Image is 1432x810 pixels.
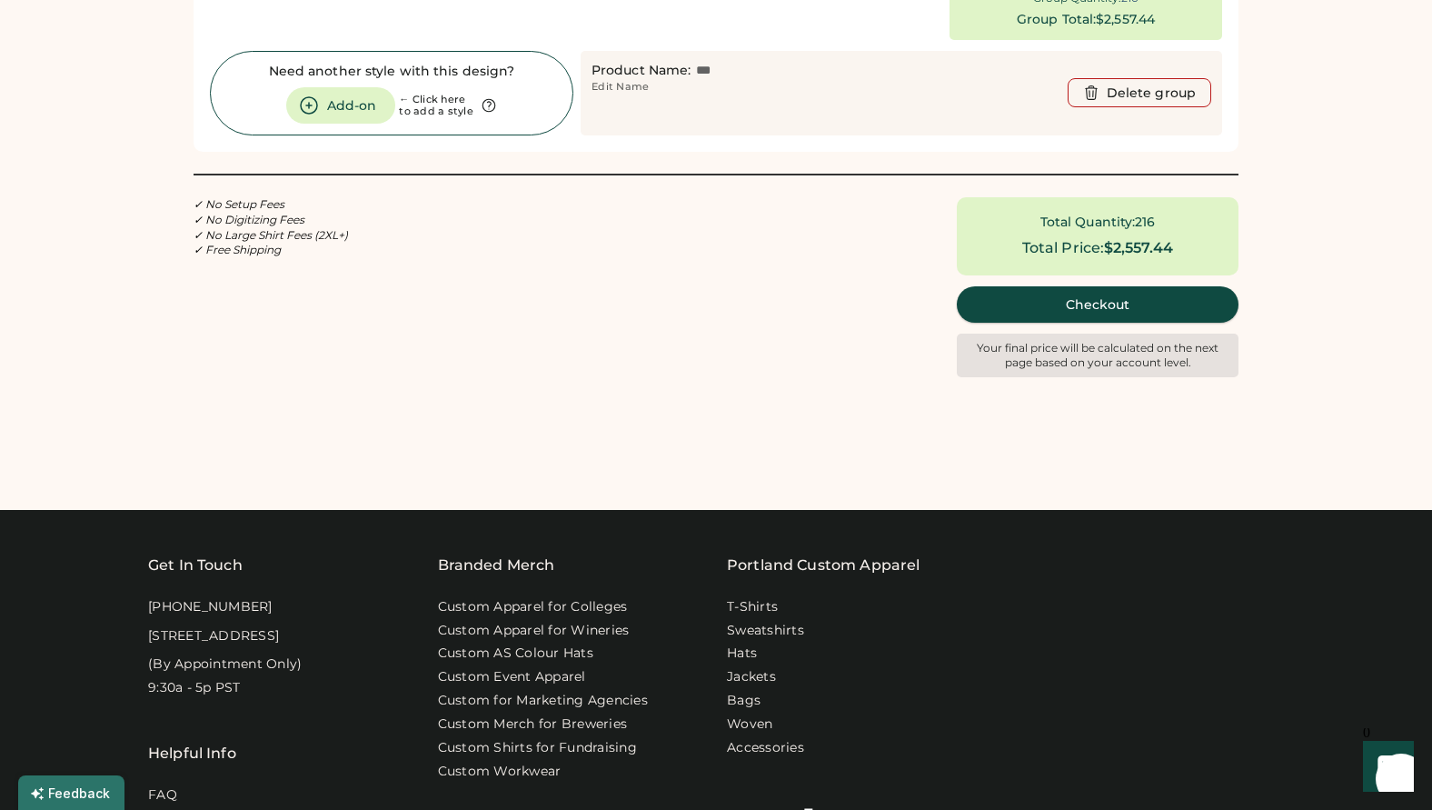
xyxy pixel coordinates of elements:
div: Group Total: [1017,11,1096,29]
a: Custom Apparel for Colleges [438,598,628,616]
em: ✓ No Setup Fees [194,197,284,211]
a: Custom AS Colour Hats [438,645,593,663]
em: ✓ No Large Shirt Fees (2XL+) [194,228,348,242]
a: Sweatshirts [727,622,804,640]
div: Your final price will be calculated on the next page based on your account level. [964,341,1231,370]
button: Add-on [286,87,395,124]
a: Accessories [727,739,804,757]
button: Delete group [1068,78,1211,107]
div: $2,557.44 [1096,11,1155,29]
div: Get In Touch [148,555,243,576]
div: $2,557.44 [1104,239,1173,256]
div: Total Quantity: [1040,214,1136,232]
div: Product Name: [592,62,691,80]
a: Custom Merch for Breweries [438,715,628,734]
div: Edit Name [592,80,649,95]
em: ✓ No Digitizing Fees [194,213,304,226]
a: Custom Event Apparel [438,668,586,686]
div: [PHONE_NUMBER] [148,598,273,616]
a: Portland Custom Apparel [727,555,920,576]
a: Custom for Marketing Agencies [438,692,648,710]
div: Helpful Info [148,743,236,765]
div: ← Click here to add a style [399,94,473,119]
a: Jackets [727,668,776,686]
a: FAQ [148,786,177,805]
a: Custom Shirts for Fundraising [438,739,637,757]
a: Custom Apparel for Wineries [438,622,630,640]
div: [STREET_ADDRESS] [148,627,279,645]
div: 9:30a - 5p PST [148,679,241,697]
a: Woven [727,715,772,734]
a: T-Shirts [727,598,778,616]
a: Bags [727,692,761,710]
div: Need another style with this design? [269,63,515,81]
a: Custom Workwear [438,763,562,781]
button: Checkout [957,286,1238,323]
div: Branded Merch [438,555,555,576]
div: (By Appointment Only) [148,655,302,674]
div: 216 [1135,215,1155,230]
iframe: Front Chat [1346,728,1424,806]
div: Total Price: [1022,237,1105,259]
a: Hats [727,645,757,663]
em: ✓ Free Shipping [194,243,281,256]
